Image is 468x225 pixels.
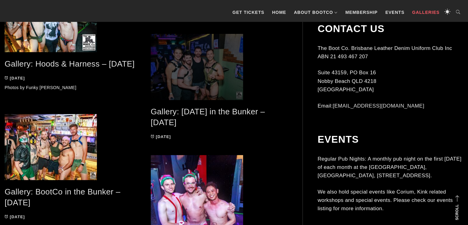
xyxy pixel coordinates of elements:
time: [DATE] [10,215,25,219]
a: [DATE] [151,134,171,139]
a: GET TICKETS [229,3,267,22]
a: Gallery: BootCo in the Bunker – [DATE] [5,187,120,207]
a: Gallery: Hoods & Harness – [DATE] [5,59,135,68]
a: About BootCo [291,3,341,22]
h2: Events [318,134,463,145]
a: Home [269,3,289,22]
p: We also hold special events like Corium, Kink related workshops and special events. Please check ... [318,188,463,213]
a: [DATE] [5,76,25,80]
time: [DATE] [156,134,171,139]
p: The Boot Co. Brisbane Leather Denim Uniform Club Inc ABN 21 493 467 207 [318,44,463,61]
strong: Scroll [455,204,459,220]
p: Regular Pub Nights: A monthly pub night on the first [DATE] of each month at the [GEOGRAPHIC_DATA... [318,155,463,180]
a: Gallery: [DATE] in the Bunker – [DATE] [151,107,265,127]
a: Membership [342,3,381,22]
time: [DATE] [10,76,25,80]
h2: Contact Us [318,23,463,35]
a: Events [382,3,407,22]
a: Galleries [409,3,442,22]
p: Photos by Funky [PERSON_NAME] [5,84,142,91]
a: [DATE] [5,215,25,219]
a: [EMAIL_ADDRESS][DOMAIN_NAME] [333,103,424,109]
p: Suite 43159, PO Box 16 Nobby Beach QLD 4218 [GEOGRAPHIC_DATA] [318,69,463,94]
p: Email: [318,102,463,110]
